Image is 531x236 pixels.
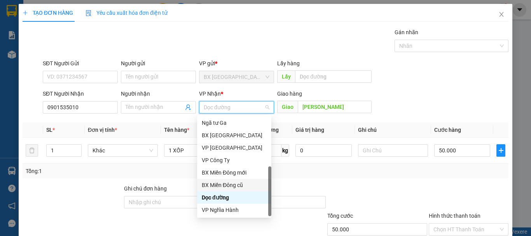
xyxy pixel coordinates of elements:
[496,144,505,157] button: plus
[295,127,324,133] span: Giá trị hàng
[86,10,168,16] span: Yêu cầu xuất hóa đơn điện tử
[43,59,118,68] div: SĐT Người Gửi
[202,119,267,127] div: Ngã tư Ga
[26,144,38,157] button: delete
[197,166,271,179] div: BX Miền Đông mới
[298,101,372,113] input: Dọc đường
[124,196,224,208] input: Ghi chú đơn hàng
[197,204,271,216] div: VP Nghĩa Hành
[202,168,267,177] div: BX Miền Đông mới
[199,59,274,68] div: VP gửi
[281,144,289,157] span: kg
[202,206,267,214] div: VP Nghĩa Hành
[277,101,298,113] span: Giao
[358,144,428,157] input: Ghi Chú
[204,101,269,113] span: Dọc đường
[199,91,221,97] span: VP Nhận
[26,167,206,175] div: Tổng: 1
[277,60,300,66] span: Lấy hàng
[197,117,271,129] div: Ngã tư Ga
[164,144,234,157] input: VD: Bàn, Ghế
[197,154,271,166] div: VP Công Ty
[23,10,28,16] span: plus
[86,10,92,16] img: icon
[185,104,191,110] span: user-add
[295,70,372,83] input: Dọc đường
[202,131,267,140] div: BX [GEOGRAPHIC_DATA]
[202,193,267,202] div: Dọc đường
[295,144,351,157] input: 0
[197,142,271,154] div: VP Hà Nội
[277,91,302,97] span: Giao hàng
[277,70,295,83] span: Lấy
[121,59,196,68] div: Người gửi
[355,122,431,138] th: Ghi chú
[43,89,118,98] div: SĐT Người Nhận
[46,127,52,133] span: SL
[204,71,269,83] span: BX Quảng Ngãi
[124,185,167,192] label: Ghi chú đơn hàng
[197,179,271,191] div: BX Miền Đông cũ
[202,143,267,152] div: VP [GEOGRAPHIC_DATA]
[434,127,461,133] span: Cước hàng
[88,127,117,133] span: Đơn vị tính
[491,4,512,26] button: Close
[121,89,196,98] div: Người nhận
[327,213,353,219] span: Tổng cước
[202,181,267,189] div: BX Miền Đông cũ
[395,29,418,35] label: Gán nhãn
[429,213,480,219] label: Hình thức thanh toán
[164,127,189,133] span: Tên hàng
[497,147,505,154] span: plus
[197,191,271,204] div: Dọc đường
[498,11,505,17] span: close
[197,129,271,142] div: BX Quảng Ngãi
[93,145,153,156] span: Khác
[23,10,73,16] span: TẠO ĐƠN HÀNG
[202,156,267,164] div: VP Công Ty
